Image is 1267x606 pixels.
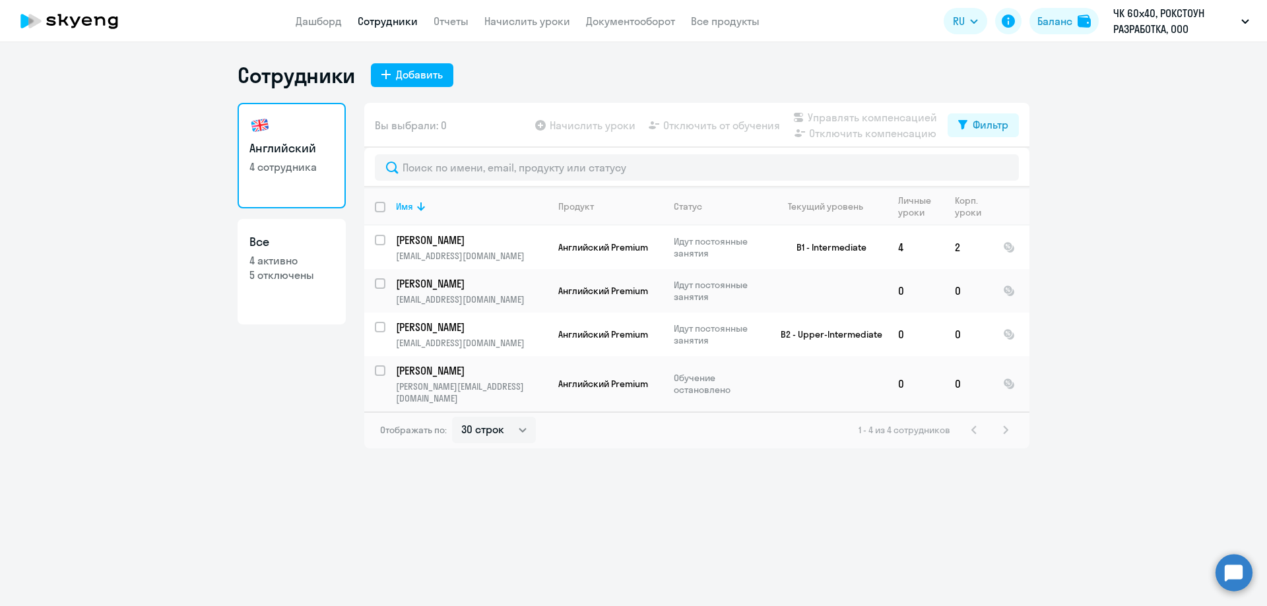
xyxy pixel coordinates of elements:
p: [PERSON_NAME][EMAIL_ADDRESS][DOMAIN_NAME] [396,380,547,404]
a: [PERSON_NAME] [396,276,547,291]
div: Имя [396,200,413,212]
a: Начислить уроки [484,15,570,28]
span: 1 - 4 из 4 сотрудников [859,424,950,436]
span: Английский Premium [558,328,648,340]
h1: Сотрудники [238,62,355,88]
div: Корп. уроки [955,195,992,218]
div: Статус [674,200,764,212]
input: Поиск по имени, email, продукту или статусу [375,154,1019,181]
button: ЧК 60х40, РОКСТОУН РАЗРАБОТКА, ООО [1107,5,1256,37]
p: [EMAIL_ADDRESS][DOMAIN_NAME] [396,293,547,305]
button: Балансbalance [1029,8,1099,34]
a: Все4 активно5 отключены [238,219,346,324]
p: Идут постоянные занятия [674,279,764,303]
div: Добавить [396,67,443,82]
div: Имя [396,200,547,212]
span: Вы выбрали: 0 [375,117,447,133]
div: Корп. уроки [955,195,983,218]
a: Дашборд [296,15,342,28]
p: [PERSON_NAME] [396,276,545,291]
a: Сотрудники [358,15,418,28]
div: Статус [674,200,702,212]
a: Отчеты [434,15,469,28]
a: Английский4 сотрудника [238,103,346,208]
p: ЧК 60х40, РОКСТОУН РАЗРАБОТКА, ООО [1113,5,1236,37]
h3: Английский [249,140,334,157]
button: Добавить [371,63,453,87]
div: Личные уроки [898,195,935,218]
td: 2 [944,226,992,269]
td: 0 [888,269,944,313]
p: [PERSON_NAME] [396,363,545,378]
span: Английский Premium [558,378,648,390]
div: Текущий уровень [775,200,887,212]
td: 0 [888,313,944,356]
span: Английский Premium [558,285,648,297]
td: B1 - Intermediate [765,226,888,269]
p: [EMAIL_ADDRESS][DOMAIN_NAME] [396,337,547,349]
a: [PERSON_NAME] [396,320,547,334]
button: RU [944,8,987,34]
td: 0 [944,313,992,356]
div: Фильтр [973,117,1008,133]
div: Баланс [1037,13,1072,29]
td: 4 [888,226,944,269]
div: Личные уроки [898,195,944,218]
div: Продукт [558,200,663,212]
p: 4 активно [249,253,334,268]
a: [PERSON_NAME] [396,233,547,247]
div: Продукт [558,200,594,212]
p: 5 отключены [249,268,334,282]
a: Документооборот [586,15,675,28]
td: 0 [944,269,992,313]
button: Фильтр [948,113,1019,137]
span: RU [953,13,965,29]
p: Обучение остановлено [674,372,764,396]
td: 0 [944,356,992,411]
p: [PERSON_NAME] [396,320,545,334]
p: 4 сотрудника [249,160,334,174]
p: Идут постоянные занятия [674,235,764,259]
span: Английский Premium [558,241,648,253]
td: 0 [888,356,944,411]
td: B2 - Upper-Intermediate [765,313,888,356]
a: [PERSON_NAME] [396,363,547,378]
span: Отображать по: [380,424,447,436]
p: [EMAIL_ADDRESS][DOMAIN_NAME] [396,250,547,262]
p: Идут постоянные занятия [674,322,764,346]
img: english [249,115,271,136]
a: Все продукты [691,15,760,28]
p: [PERSON_NAME] [396,233,545,247]
div: Текущий уровень [788,200,863,212]
img: balance [1078,15,1091,28]
h3: Все [249,233,334,251]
